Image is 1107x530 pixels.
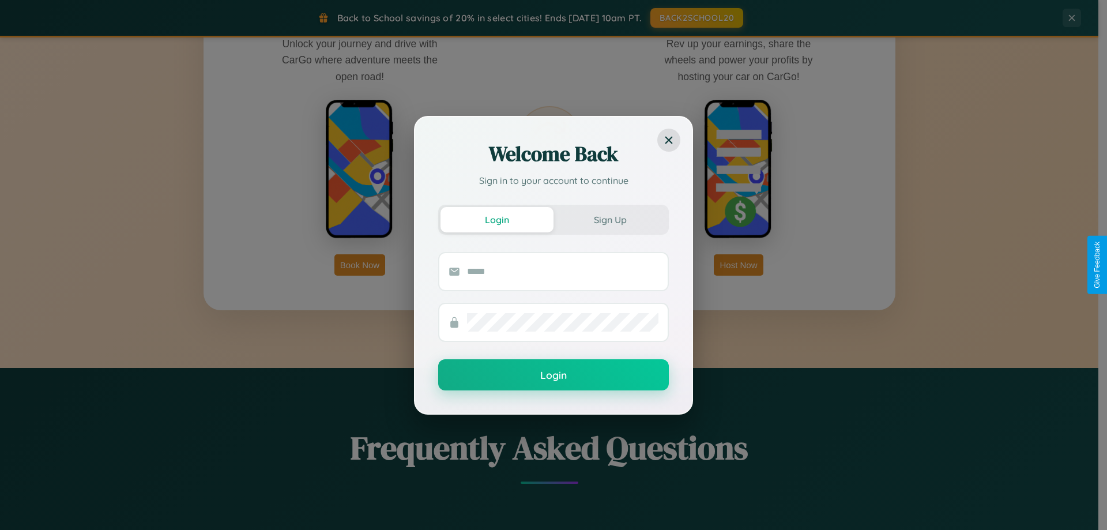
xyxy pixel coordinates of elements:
div: Give Feedback [1093,242,1101,288]
button: Login [438,359,669,390]
button: Sign Up [553,207,667,232]
button: Login [440,207,553,232]
p: Sign in to your account to continue [438,174,669,187]
h2: Welcome Back [438,140,669,168]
